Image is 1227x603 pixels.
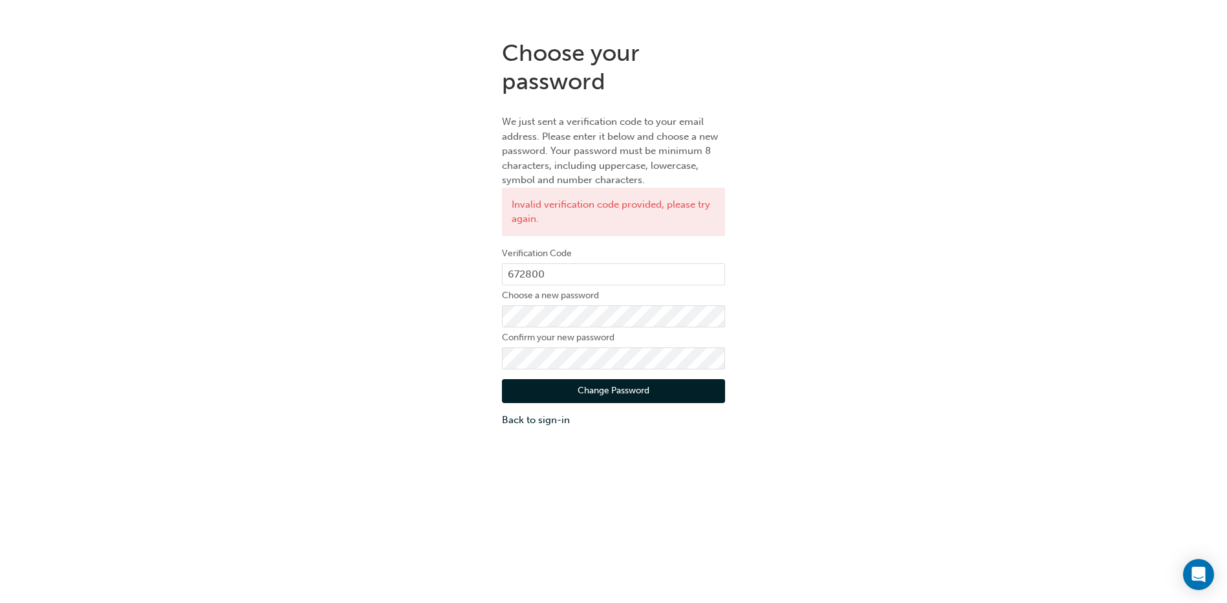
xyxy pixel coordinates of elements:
label: Confirm your new password [502,330,725,345]
a: Back to sign-in [502,413,725,428]
button: Change Password [502,379,725,404]
p: We just sent a verification code to your email address. Please enter it below and choose a new pa... [502,115,725,188]
div: Invalid verification code provided, please try again. [502,188,725,236]
label: Choose a new password [502,288,725,303]
h1: Choose your password [502,39,725,95]
label: Verification Code [502,246,725,261]
div: Open Intercom Messenger [1183,559,1214,590]
input: e.g. 123456 [502,263,725,285]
